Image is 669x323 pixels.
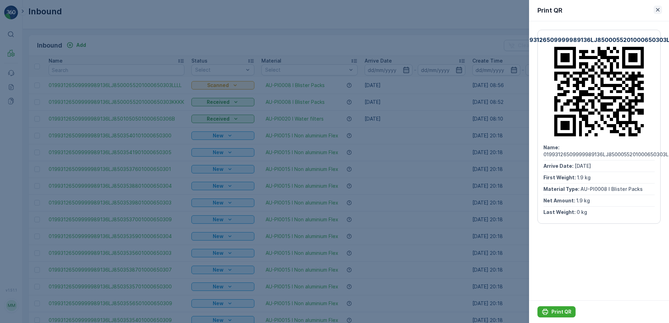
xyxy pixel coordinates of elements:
[37,126,54,132] span: [DATE]
[43,149,105,155] span: AU-PI0008 I Blister Packs
[577,174,591,180] span: 1.9 kg
[543,198,576,203] span: Net Amount :
[6,149,43,155] span: Material Type :
[543,163,575,169] span: Arrive Date :
[23,115,157,121] span: 01993126509999989136LJ8500055201000650303LLLL
[6,172,39,178] span: Last Weight :
[576,198,590,203] span: 1.9 kg
[543,186,580,192] span: Material Type :
[6,115,23,121] span: Name :
[6,138,40,144] span: First Weight :
[575,163,591,169] span: [DATE]
[543,174,577,180] span: First Weight :
[543,144,561,150] span: Name :
[40,138,53,144] span: 1.9 kg
[537,6,562,15] p: Print QR
[254,6,414,14] p: 01993126509999989136LJ8500055201000650303LLLL
[543,209,577,215] span: Last Weight :
[551,308,571,315] p: Print QR
[580,186,643,192] span: AU-PI0008 I Blister Packs
[39,172,50,178] span: 0 kg
[577,209,587,215] span: 0 kg
[6,126,37,132] span: Arrive Date :
[537,306,576,317] button: Print QR
[6,161,39,167] span: Net Amount :
[39,161,52,167] span: 1.9 kg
